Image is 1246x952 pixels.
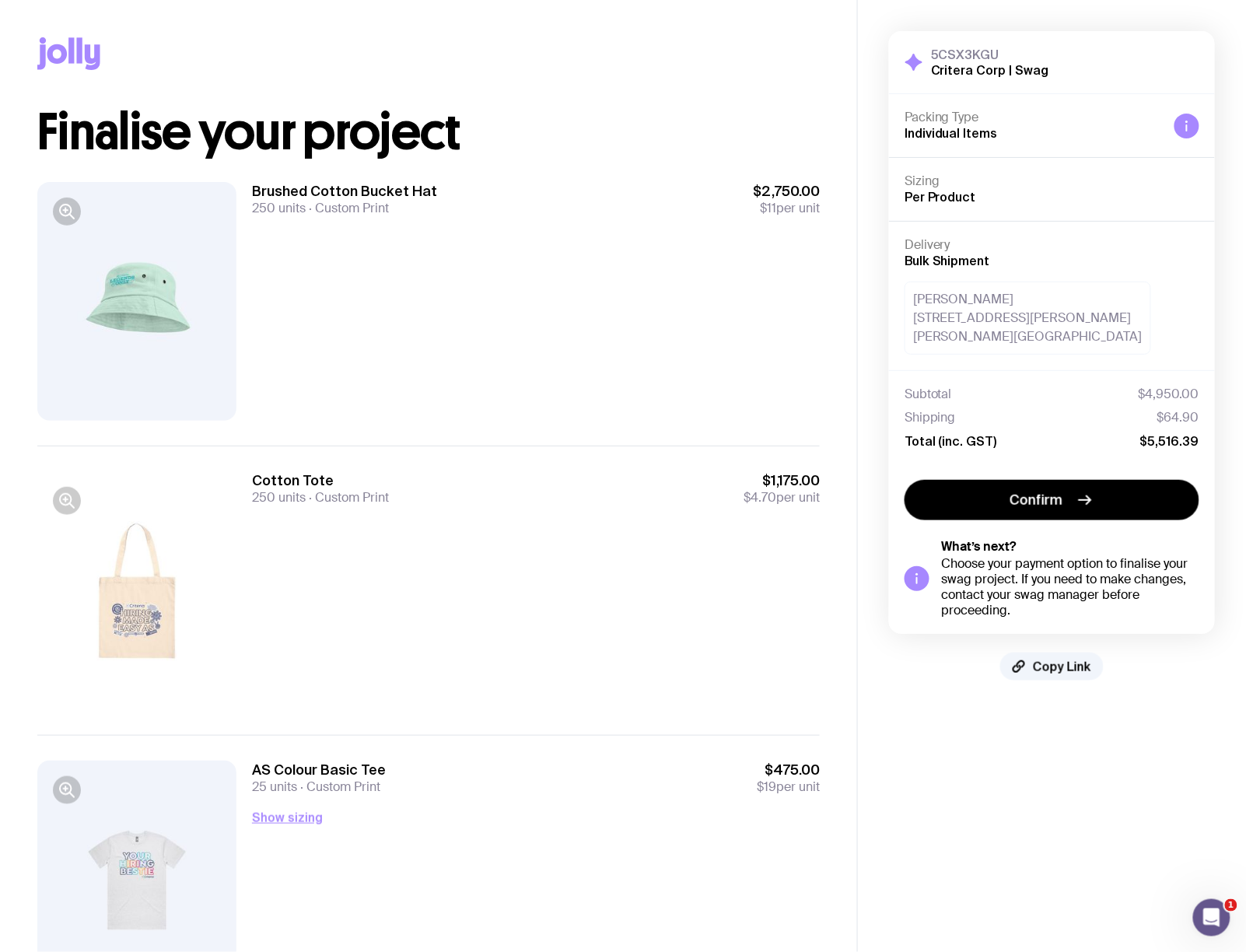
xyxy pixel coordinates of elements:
[757,779,820,795] span: per unit
[37,107,820,157] h1: Finalise your project
[931,62,1049,78] h2: Critera Corp | Swag
[252,761,386,779] h3: AS Colour Basic Tee
[905,254,990,268] span: Bulk Shipment
[744,489,776,506] span: $4.70
[744,490,820,506] span: per unit
[252,779,297,795] span: 25 units
[306,200,389,216] span: Custom Print
[1033,659,1091,674] span: Copy Link
[905,110,1162,125] h4: Packing Type
[757,779,776,795] span: $19
[905,387,952,402] span: Subtotal
[905,190,976,204] span: Per Product
[1010,491,1063,509] span: Confirm
[252,489,306,506] span: 250 units
[744,471,820,490] span: $1,175.00
[1193,899,1230,936] iframe: Intercom live chat
[306,489,389,506] span: Custom Print
[1139,387,1199,402] span: $4,950.00
[905,173,1199,189] h4: Sizing
[942,556,1199,618] div: Choose your payment option to finalise your swag project. If you need to make changes, contact yo...
[905,237,1199,253] h4: Delivery
[1140,433,1199,449] span: $5,516.39
[905,433,997,449] span: Total (inc. GST)
[297,779,380,795] span: Custom Print
[905,410,956,425] span: Shipping
[905,126,998,140] span: Individual Items
[1157,410,1199,425] span: $64.90
[931,47,1049,62] h3: 5CSX3KGU
[905,282,1151,355] div: [PERSON_NAME] [STREET_ADDRESS][PERSON_NAME] [PERSON_NAME][GEOGRAPHIC_DATA]
[252,471,389,490] h3: Cotton Tote
[753,182,820,201] span: $2,750.00
[760,200,776,216] span: $11
[942,539,1199,555] h5: What’s next?
[757,761,820,779] span: $475.00
[1225,899,1237,912] span: 1
[252,200,306,216] span: 250 units
[1000,653,1104,681] button: Copy Link
[753,201,820,216] span: per unit
[252,182,437,201] h3: Brushed Cotton Bucket Hat
[905,480,1199,520] button: Confirm
[252,808,323,827] button: Show sizing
